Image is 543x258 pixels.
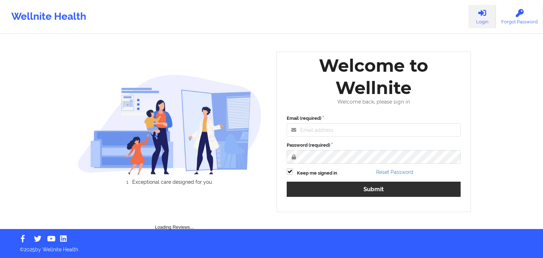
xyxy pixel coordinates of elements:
[282,54,466,99] div: Welcome to Wellnite
[287,182,461,197] button: Submit
[496,5,543,28] a: Forgot Password
[287,115,461,122] label: Email (required)
[287,123,461,137] input: Email address
[83,179,262,185] li: Exceptional care designed for you.
[77,197,272,231] div: Loading Reviews...
[77,74,262,174] img: wellnite-auth-hero_200.c722682e.png
[282,99,466,105] div: Welcome back, please sign in
[287,142,461,149] label: Password (required)
[297,170,337,177] label: Keep me signed in
[15,241,528,253] p: © 2025 by Wellnite Health
[468,5,496,28] a: Login
[376,169,413,175] a: Reset Password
